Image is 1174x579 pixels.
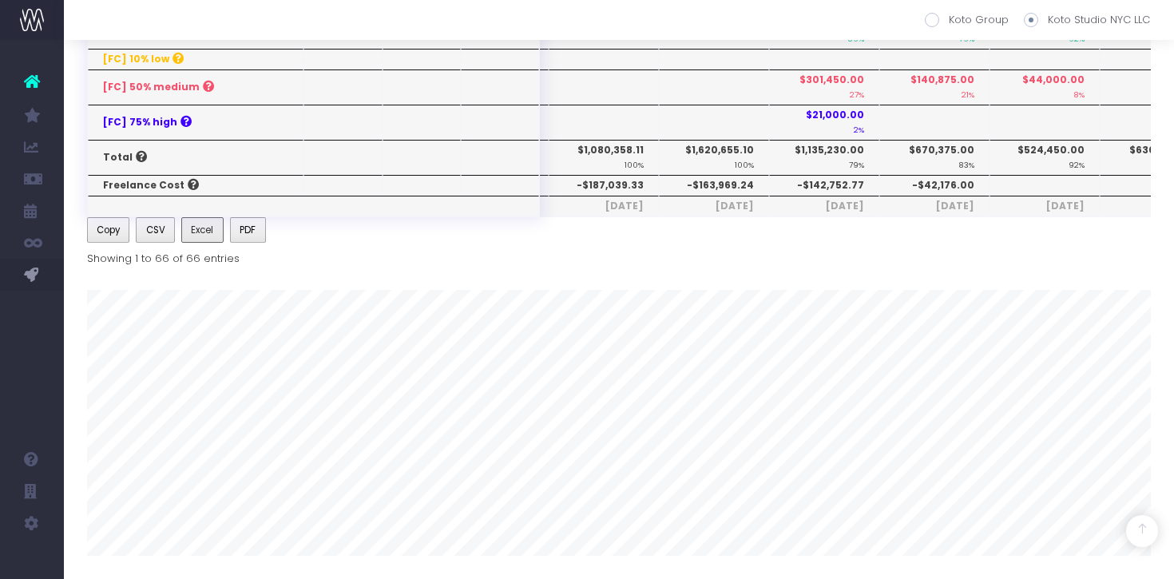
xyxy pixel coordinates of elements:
[191,223,213,237] span: Excel
[659,140,769,175] th: $1,620,655.10
[854,122,864,135] small: 2%
[769,140,879,175] th: $1,135,230.00
[87,217,130,243] button: Copy
[1073,87,1085,100] small: 8%
[1069,157,1085,170] small: 92%
[549,140,659,175] th: $1,080,358.11
[549,175,659,196] th: -$187,039.33
[659,175,769,196] th: -$163,969.24
[230,217,266,243] button: PDF
[849,157,864,170] small: 79%
[769,175,879,196] th: -$142,752.77
[925,12,1009,28] label: Koto Group
[240,223,256,237] span: PDF
[990,69,1100,105] th: $44,000.00
[625,157,644,170] small: 100%
[564,199,644,213] span: [DATE]
[181,217,224,243] button: Excel
[20,547,44,571] img: images/default_profile_image.png
[962,87,974,100] small: 21%
[97,223,120,237] span: Copy
[146,223,165,237] span: CSV
[88,105,303,140] th: [FC] 75% high
[850,87,864,100] small: 27%
[879,175,990,196] th: -$42,176.00
[136,217,175,243] button: CSV
[769,69,879,105] th: $301,450.00
[769,105,879,140] th: $21,000.00
[1024,12,1150,28] label: Koto Studio NYC LLC
[88,175,303,196] th: Freelance Cost
[958,157,974,170] small: 83%
[879,140,990,175] th: $670,375.00
[88,140,303,175] th: Total
[735,157,754,170] small: 100%
[879,69,990,105] th: $140,875.00
[674,199,754,213] span: [DATE]
[894,199,974,213] span: [DATE]
[87,246,240,266] div: Showing 1 to 66 of 66 entries
[1005,199,1085,213] span: [DATE]
[88,69,303,105] th: [FC] 50% medium
[990,140,1100,175] th: $524,450.00
[88,49,303,69] th: [FC] 10% low
[784,199,864,213] span: [DATE]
